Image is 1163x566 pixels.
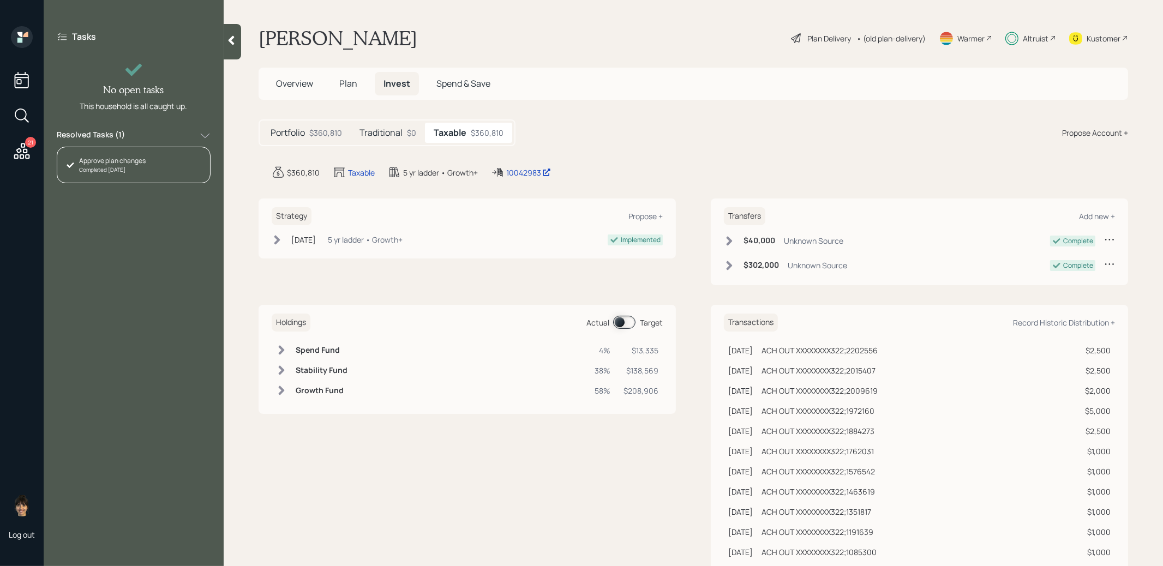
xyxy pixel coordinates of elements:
[1085,425,1111,437] div: $2,500
[79,156,146,166] div: Approve plan changes
[744,236,775,245] h6: $40,000
[957,33,985,44] div: Warmer
[728,506,753,517] div: [DATE]
[79,166,146,174] div: Completed [DATE]
[296,346,347,355] h6: Spend Fund
[506,167,551,178] div: 10042983
[259,26,417,50] h1: [PERSON_NAME]
[339,77,357,89] span: Plan
[309,127,342,139] div: $360,810
[856,33,926,44] div: • (old plan-delivery)
[762,365,876,376] div: ACH OUT XXXXXXXX322;2015407
[1087,33,1120,44] div: Kustomer
[271,128,305,138] h5: Portfolio
[628,211,663,221] div: Propose +
[1085,486,1111,497] div: $1,000
[1023,33,1048,44] div: Altruist
[436,77,490,89] span: Spend & Save
[762,385,878,396] div: ACH OUT XXXXXXXX322;2009619
[1079,211,1115,221] div: Add new +
[621,235,661,245] div: Implemented
[762,425,874,437] div: ACH OUT XXXXXXXX322;1884273
[728,526,753,538] div: [DATE]
[624,385,658,396] div: $208,906
[762,345,878,356] div: ACH OUT XXXXXXXX322;2202556
[728,365,753,376] div: [DATE]
[57,129,125,142] label: Resolved Tasks ( 1 )
[762,445,874,457] div: ACH OUT XXXXXXXX322;1762031
[272,207,311,225] h6: Strategy
[1085,365,1111,376] div: $2,500
[624,365,658,376] div: $138,569
[728,486,753,497] div: [DATE]
[595,365,610,376] div: 38%
[728,466,753,477] div: [DATE]
[80,100,188,112] div: This household is all caught up.
[728,425,753,437] div: [DATE]
[624,345,658,356] div: $13,335
[728,405,753,417] div: [DATE]
[728,345,753,356] div: [DATE]
[296,386,347,395] h6: Growth Fund
[640,317,663,328] div: Target
[586,317,609,328] div: Actual
[348,167,375,178] div: Taxable
[762,506,871,517] div: ACH OUT XXXXXXXX322;1351817
[72,31,96,43] label: Tasks
[434,128,466,138] h5: Taxable
[788,260,847,271] div: Unknown Source
[359,128,403,138] h5: Traditional
[1085,445,1111,457] div: $1,000
[276,77,313,89] span: Overview
[1085,506,1111,517] div: $1,000
[104,84,164,96] h4: No open tasks
[728,445,753,457] div: [DATE]
[762,546,877,558] div: ACH OUT XXXXXXXX322;1085300
[807,33,851,44] div: Plan Delivery
[383,77,410,89] span: Invest
[728,546,753,558] div: [DATE]
[403,167,478,178] div: 5 yr ladder • Growth+
[724,314,778,332] h6: Transactions
[1085,405,1111,417] div: $5,000
[1062,127,1128,139] div: Propose Account +
[762,526,873,538] div: ACH OUT XXXXXXXX322;1191639
[328,234,403,245] div: 5 yr ladder • Growth+
[724,207,765,225] h6: Transfers
[595,345,610,356] div: 4%
[291,234,316,245] div: [DATE]
[1085,546,1111,558] div: $1,000
[471,127,503,139] div: $360,810
[1063,236,1093,246] div: Complete
[762,405,874,417] div: ACH OUT XXXXXXXX322;1972160
[1085,345,1111,356] div: $2,500
[272,314,310,332] h6: Holdings
[296,366,347,375] h6: Stability Fund
[407,127,416,139] div: $0
[1063,261,1093,270] div: Complete
[744,261,779,270] h6: $302,000
[728,385,753,396] div: [DATE]
[1085,385,1111,396] div: $2,000
[762,486,875,497] div: ACH OUT XXXXXXXX322;1463619
[9,529,35,540] div: Log out
[595,385,610,396] div: 58%
[762,466,875,477] div: ACH OUT XXXXXXXX322;1576542
[784,235,843,246] div: Unknown Source
[25,137,36,148] div: 21
[1085,526,1111,538] div: $1,000
[1085,466,1111,477] div: $1,000
[11,495,33,516] img: treva-nostdahl-headshot.png
[287,167,320,178] div: $360,810
[1013,317,1115,328] div: Record Historic Distribution +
